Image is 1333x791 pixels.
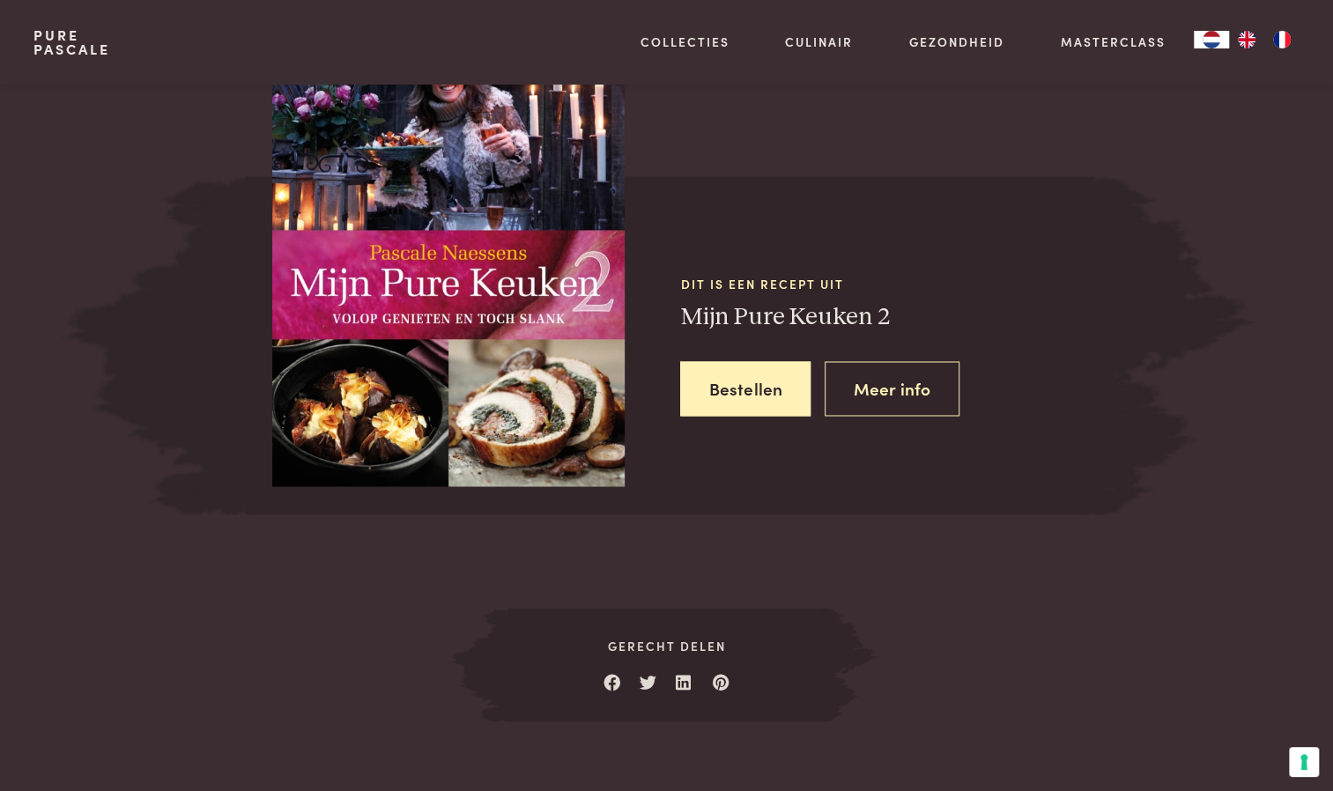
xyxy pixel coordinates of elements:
[1229,31,1300,48] ul: Language list
[909,33,1004,51] a: Gezondheid
[825,361,959,417] a: Meer info
[680,275,1088,293] span: Dit is een recept uit
[1061,33,1166,51] a: Masterclass
[680,361,811,417] a: Bestellen
[1194,31,1229,48] a: NL
[1289,747,1319,777] button: Uw voorkeuren voor toestemming voor trackingtechnologieën
[785,33,853,51] a: Culinair
[33,28,110,56] a: PurePascale
[508,636,825,654] span: Gerecht delen
[1264,31,1300,48] a: FR
[1194,31,1229,48] div: Language
[1194,31,1300,48] aside: Language selected: Nederlands
[1229,31,1264,48] a: EN
[641,33,729,51] a: Collecties
[680,302,1088,333] h3: Mijn Pure Keuken 2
